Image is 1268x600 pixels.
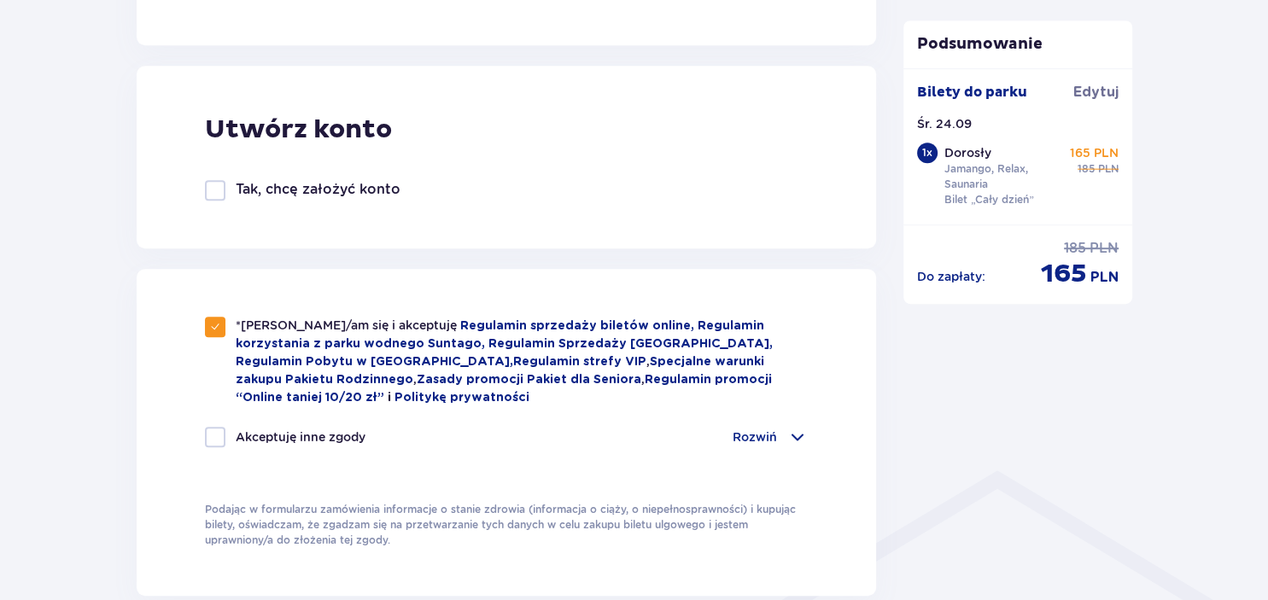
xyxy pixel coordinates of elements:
[388,392,394,404] span: i
[944,144,991,161] p: Dorosły
[1078,161,1095,177] p: 185
[944,161,1062,192] p: Jamango, Relax, Saunaria
[488,338,773,350] a: Regulamin Sprzedaży [GEOGRAPHIC_DATA],
[1090,268,1119,287] p: PLN
[1070,144,1119,161] p: 165 PLN
[1073,83,1119,102] a: Edytuj
[417,374,641,386] a: Zasady promocji Pakiet dla Seniora
[236,180,400,199] p: Tak, chcę założyć konto
[236,318,460,332] span: *[PERSON_NAME]/am się i akceptuję
[460,320,698,332] a: Regulamin sprzedaży biletów online,
[917,143,938,163] div: 1 x
[917,268,985,285] p: Do zapłaty :
[513,356,646,368] a: Regulamin strefy VIP
[236,356,513,368] a: Regulamin Pobytu w [GEOGRAPHIC_DATA],
[1064,239,1086,258] p: 185
[205,502,809,548] p: Podając w formularzu zamówienia informacje o stanie zdrowia (informacja o ciąży, o niepełnosprawn...
[236,317,809,406] p: , , ,
[1098,161,1119,177] p: PLN
[733,428,777,446] p: Rozwiń
[917,83,1027,102] p: Bilety do parku
[1041,258,1087,290] p: 165
[944,192,1034,207] p: Bilet „Cały dzień”
[903,34,1132,55] p: Podsumowanie
[917,115,972,132] p: Śr. 24.09
[236,428,365,446] p: Akceptuję inne zgody
[205,114,392,146] p: Utwórz konto
[1090,239,1119,258] p: PLN
[394,392,529,404] a: Politykę prywatności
